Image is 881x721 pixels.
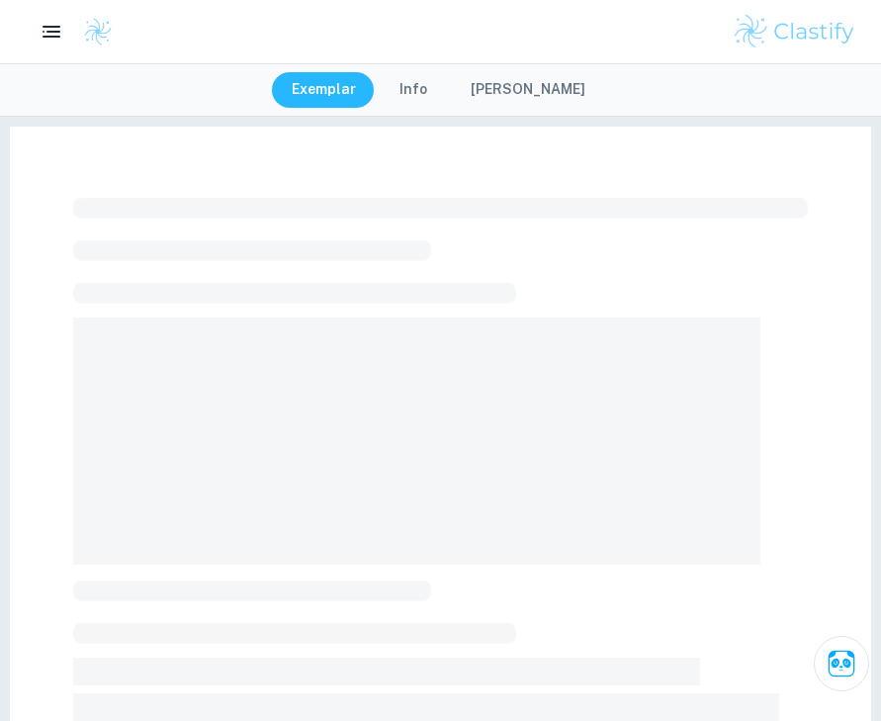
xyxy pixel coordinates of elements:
button: [PERSON_NAME] [451,72,605,108]
img: Clastify logo [732,12,857,51]
button: Exemplar [272,72,376,108]
button: Ask Clai [814,636,869,691]
button: Info [380,72,447,108]
img: Clastify logo [83,17,113,46]
a: Clastify logo [71,17,113,46]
